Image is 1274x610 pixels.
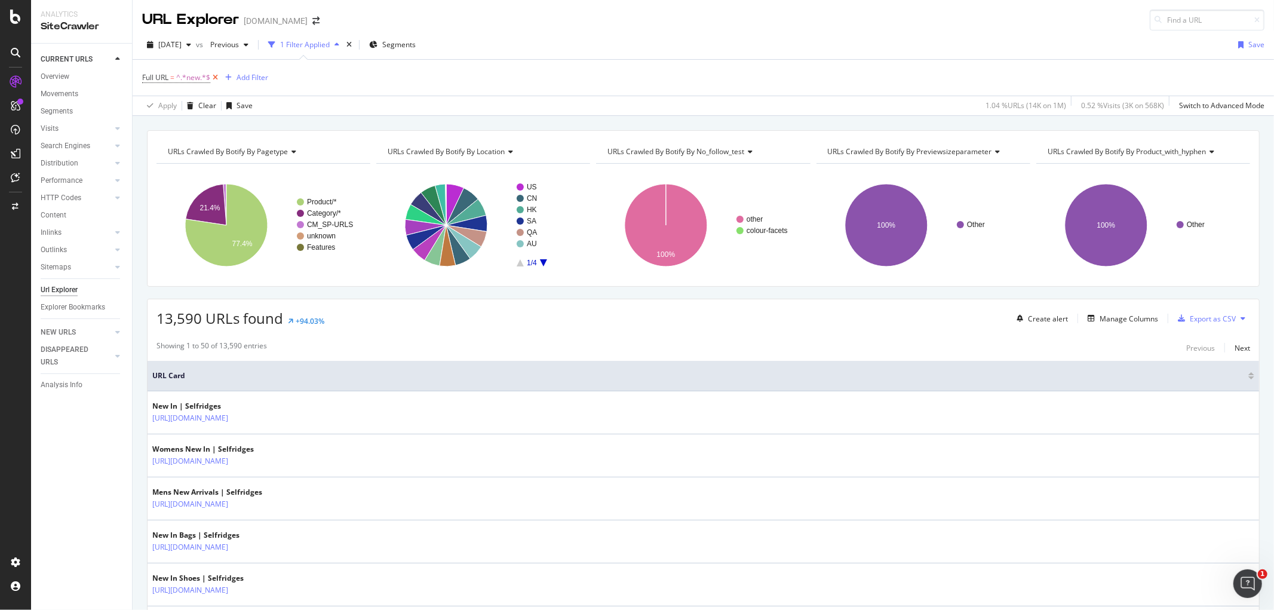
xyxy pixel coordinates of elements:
span: URLs Crawled By Botify By product_with_hyphen [1048,146,1207,157]
a: [URL][DOMAIN_NAME] [152,455,228,467]
div: Womens New In | Selfridges [152,444,280,455]
text: 100% [657,250,676,259]
text: colour-facets [747,226,788,235]
text: Other [967,220,985,229]
a: Segments [41,105,124,118]
div: 1.04 % URLs ( 14K on 1M ) [986,100,1066,111]
a: Performance [41,174,112,187]
div: Save [237,100,253,111]
span: 2025 Sep. 2nd [158,39,182,50]
h4: URLs Crawled By Botify By previewsizeparameter [825,142,1020,161]
div: Add Filter [237,72,268,82]
text: AU [527,240,537,248]
text: other [747,215,763,223]
a: Content [41,209,124,222]
div: Manage Columns [1100,314,1158,324]
div: Performance [41,174,82,187]
svg: A chart. [376,173,588,277]
a: HTTP Codes [41,192,112,204]
text: Features [307,243,335,252]
span: = [170,72,174,82]
div: Movements [41,88,78,100]
div: Sitemaps [41,261,71,274]
iframe: Intercom live chat [1233,569,1262,598]
span: 1 [1258,569,1267,579]
button: Save [222,96,253,115]
a: Distribution [41,157,112,170]
button: Next [1235,341,1250,355]
a: Visits [41,122,112,135]
text: 1/4 [527,259,537,267]
div: Switch to Advanced Mode [1179,100,1264,111]
div: SiteCrawler [41,20,122,33]
text: 77.4% [232,240,253,248]
div: Visits [41,122,59,135]
text: 21.4% [199,204,220,212]
div: Export as CSV [1190,314,1236,324]
button: [DATE] [142,35,196,54]
span: URLs Crawled By Botify By previewsizeparameter [828,146,992,157]
a: CURRENT URLS [41,53,112,66]
svg: A chart. [1036,173,1248,277]
span: vs [196,39,205,50]
a: Explorer Bookmarks [41,301,124,314]
div: New In Shoes | Selfridges [152,573,280,584]
button: Previous [205,35,253,54]
text: CM_SP-URLS [307,220,353,229]
div: Clear [198,100,216,111]
div: +94.03% [296,316,324,326]
div: Showing 1 to 50 of 13,590 entries [156,341,267,355]
a: Inlinks [41,226,112,239]
span: URL Card [152,370,1245,381]
div: Next [1235,343,1250,353]
button: Previous [1186,341,1215,355]
div: Search Engines [41,140,90,152]
div: Segments [41,105,73,118]
div: Distribution [41,157,78,170]
text: QA [527,228,537,237]
svg: A chart. [156,173,369,277]
div: Create alert [1028,314,1068,324]
text: Product/* [307,198,337,206]
button: 1 Filter Applied [263,35,344,54]
div: CURRENT URLS [41,53,93,66]
div: Previous [1186,343,1215,353]
button: Switch to Advanced Mode [1174,96,1264,115]
div: times [344,39,354,51]
button: Clear [182,96,216,115]
div: Analytics [41,10,122,20]
div: Outlinks [41,244,67,256]
text: Category/* [307,209,341,217]
span: Segments [382,39,416,50]
div: Apply [158,100,177,111]
h4: URLs Crawled By Botify By location [385,142,579,161]
div: arrow-right-arrow-left [312,17,320,25]
span: URLs Crawled By Botify By location [388,146,505,157]
a: Search Engines [41,140,112,152]
div: 0.52 % Visits ( 3K on 568K ) [1081,100,1164,111]
a: [URL][DOMAIN_NAME] [152,584,228,596]
svg: A chart. [816,173,1029,277]
button: Add Filter [220,70,268,85]
div: 1 Filter Applied [280,39,330,50]
span: URLs Crawled By Botify By pagetype [168,146,288,157]
a: NEW URLS [41,326,112,339]
text: unknown [307,232,336,240]
div: HTTP Codes [41,192,81,204]
a: Overview [41,70,124,83]
a: [URL][DOMAIN_NAME] [152,498,228,510]
button: Manage Columns [1083,311,1158,326]
button: Save [1233,35,1264,54]
text: SA [527,217,536,225]
text: HK [527,206,537,214]
a: [URL][DOMAIN_NAME] [152,541,228,553]
h4: URLs Crawled By Botify By pagetype [165,142,360,161]
a: Analysis Info [41,379,124,391]
span: 13,590 URLs found [156,308,283,328]
div: New In Bags | Selfridges [152,530,280,541]
div: Analysis Info [41,379,82,391]
span: URLs Crawled By Botify By no_follow_test [607,146,744,157]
